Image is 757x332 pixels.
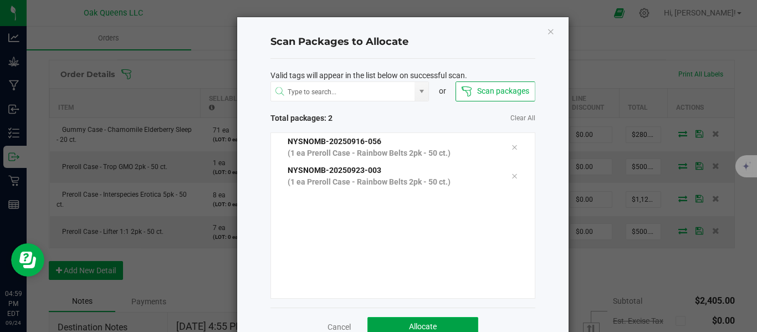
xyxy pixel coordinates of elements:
iframe: Resource center [11,243,44,277]
div: Remove tag [503,141,526,154]
span: Total packages: 2 [270,113,403,124]
span: NYSNOMB-20250916-056 [288,137,381,146]
button: Close [547,24,555,38]
a: Clear All [510,114,535,123]
h4: Scan Packages to Allocate [270,35,535,49]
span: NYSNOMB-20250923-003 [288,166,381,175]
span: Valid tags will appear in the list below on successful scan. [270,70,467,81]
p: (1 ea Preroll Case - Rainbow Belts 2pk - 50 ct.) [288,147,495,159]
input: NO DATA FOUND [271,82,415,102]
div: or [429,85,456,97]
button: Scan packages [456,81,535,101]
div: Remove tag [503,170,526,183]
span: Allocate [409,322,437,331]
p: (1 ea Preroll Case - Rainbow Belts 2pk - 50 ct.) [288,176,495,188]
